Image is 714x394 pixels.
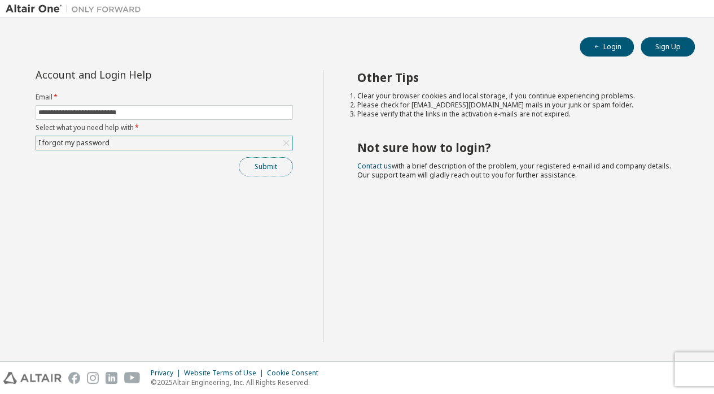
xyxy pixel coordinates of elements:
[357,110,674,119] li: Please verify that the links in the activation e-mails are not expired.
[580,37,634,57] button: Login
[357,161,671,180] span: with a brief description of the problem, your registered e-mail id and company details. Our suppo...
[357,140,674,155] h2: Not sure how to login?
[87,372,99,384] img: instagram.svg
[6,3,147,15] img: Altair One
[184,369,267,378] div: Website Terms of Use
[357,101,674,110] li: Please check for [EMAIL_ADDRESS][DOMAIN_NAME] mails in your junk or spam folder.
[357,92,674,101] li: Clear your browser cookies and local storage, if you continue experiencing problems.
[36,123,293,132] label: Select what you need help with
[124,372,141,384] img: youtube.svg
[641,37,695,57] button: Sign Up
[68,372,80,384] img: facebook.svg
[36,93,293,102] label: Email
[3,372,62,384] img: altair_logo.svg
[37,137,111,149] div: I forgot my password
[267,369,325,378] div: Cookie Consent
[151,369,184,378] div: Privacy
[239,157,293,176] button: Submit
[36,70,242,79] div: Account and Login Help
[36,136,292,150] div: I forgot my password
[106,372,117,384] img: linkedin.svg
[357,70,674,85] h2: Other Tips
[357,161,392,171] a: Contact us
[151,378,325,387] p: © 2025 Altair Engineering, Inc. All Rights Reserved.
